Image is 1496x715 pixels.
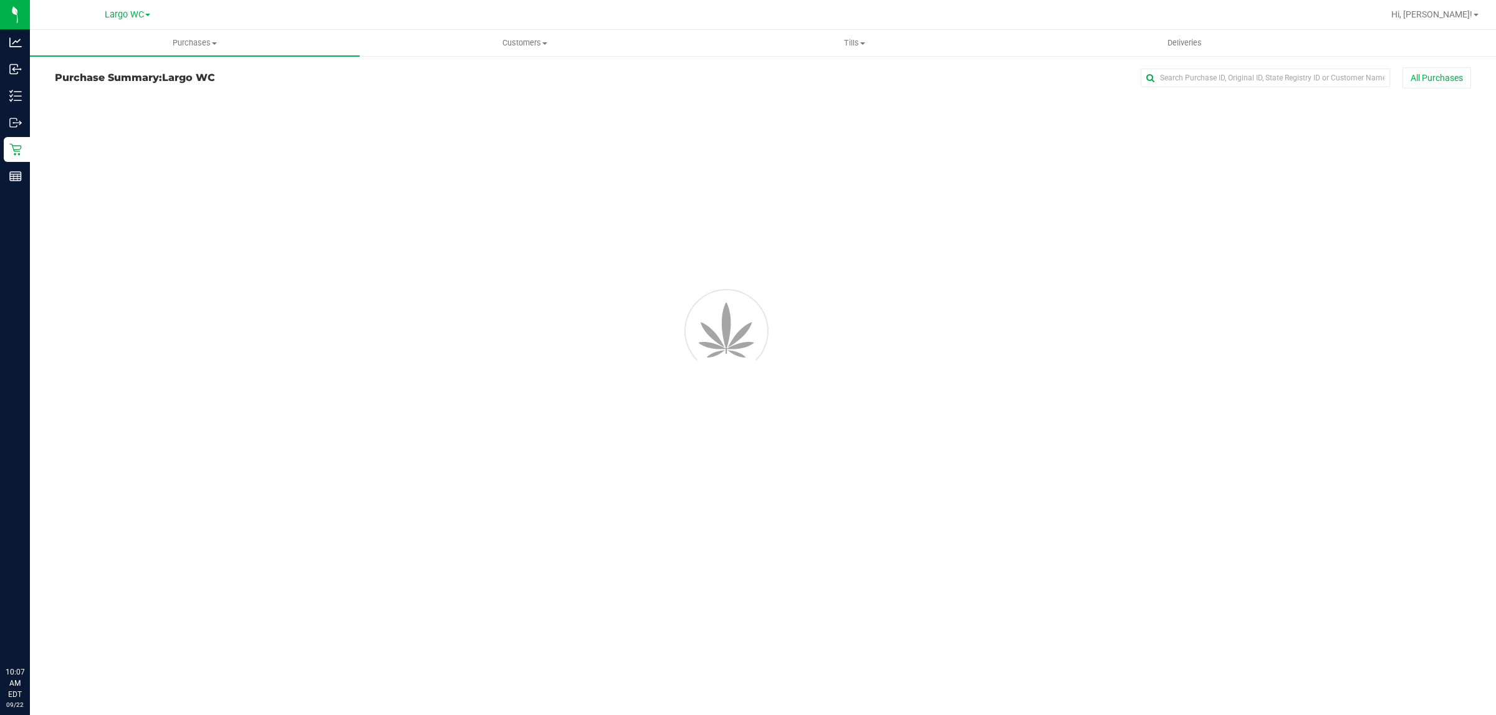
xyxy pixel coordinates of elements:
inline-svg: Inventory [9,90,22,102]
inline-svg: Retail [9,143,22,156]
a: Deliveries [1020,30,1350,56]
span: Deliveries [1151,37,1219,49]
a: Purchases [30,30,360,56]
inline-svg: Reports [9,170,22,182]
span: Largo WC [105,9,144,20]
span: Customers [360,37,689,49]
input: Search Purchase ID, Original ID, State Registry ID or Customer Name... [1141,69,1390,87]
span: Tills [690,37,1019,49]
span: Largo WC [162,72,215,83]
h3: Purchase Summary: [55,72,527,83]
a: Tills [689,30,1019,56]
inline-svg: Outbound [9,116,22,129]
span: Hi, [PERSON_NAME]! [1391,9,1472,19]
inline-svg: Analytics [9,36,22,49]
span: Purchases [30,37,360,49]
button: All Purchases [1402,67,1471,88]
p: 10:07 AM EDT [6,666,24,700]
inline-svg: Inbound [9,63,22,75]
p: 09/22 [6,700,24,709]
a: Customers [360,30,689,56]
